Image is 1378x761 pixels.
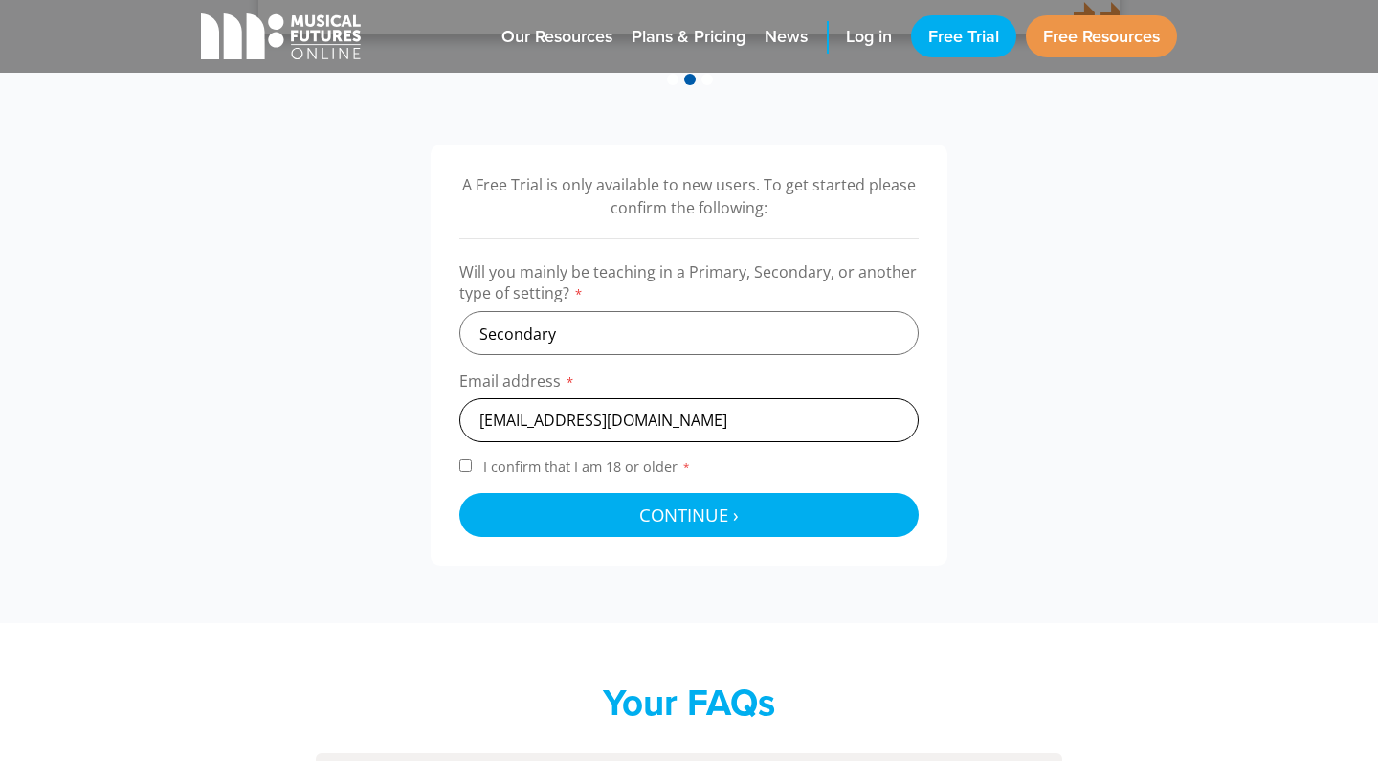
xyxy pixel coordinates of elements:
span: I confirm that I am 18 or older [479,458,695,476]
span: Plans & Pricing [632,24,745,50]
input: I confirm that I am 18 or older* [459,459,472,472]
span: Continue › [639,503,739,526]
label: Email address [459,370,919,398]
h2: Your FAQs [316,681,1062,725]
span: Our Resources [501,24,612,50]
button: Continue › [459,493,919,537]
span: Log in [846,24,892,50]
label: Will you mainly be teaching in a Primary, Secondary, or another type of setting? [459,261,919,311]
a: Free Resources [1026,15,1177,57]
span: News [765,24,808,50]
p: A Free Trial is only available to new users. To get started please confirm the following: [459,173,919,219]
a: Free Trial [911,15,1016,57]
